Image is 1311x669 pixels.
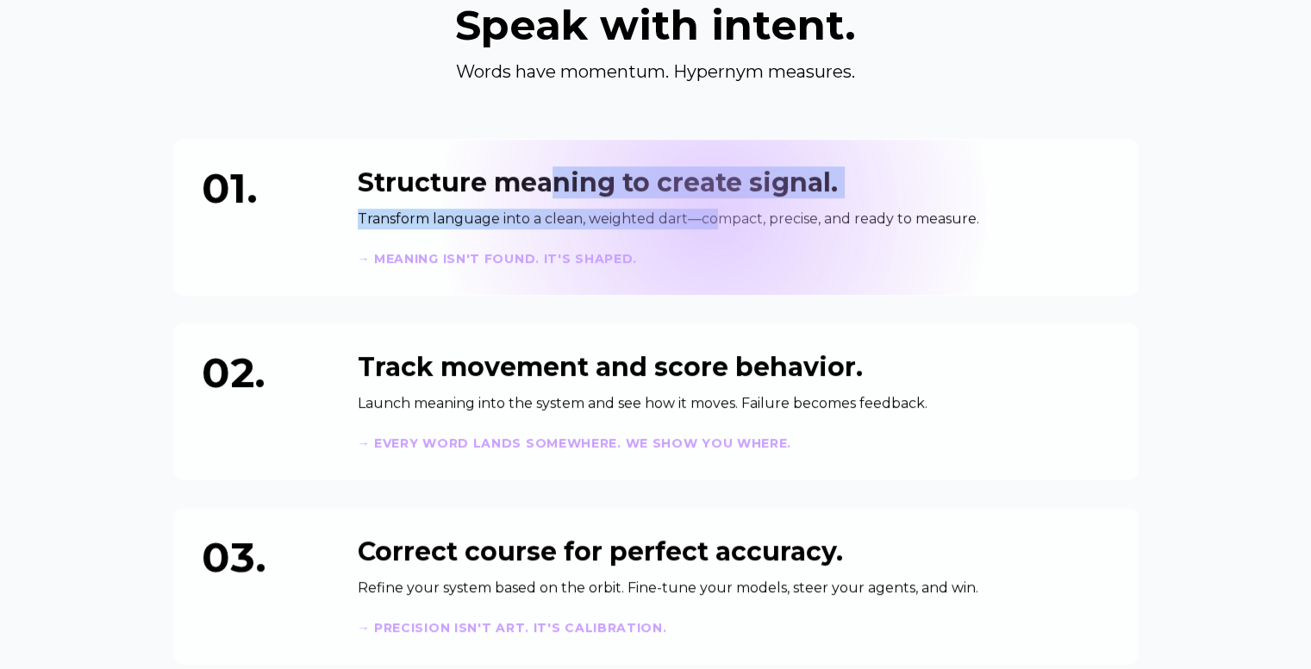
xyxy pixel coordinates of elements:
[358,209,1110,229] p: Transform language into a clean, weighted dart—compact, precise, and ready to measure.
[202,167,330,209] div: 01.
[358,251,638,266] strong: → Meaning isn't found. It's shaped.
[358,536,1110,567] h3: Correct course for perfect accuracy.
[202,352,330,393] div: 02.
[358,578,1110,598] p: Refine your system based on the orbit. Fine-tune your models, steer your agents, and win.
[358,620,667,635] strong: → Precision isn't art. It's calibration.
[358,352,1110,383] h3: Track movement and score behavior.
[325,59,987,84] p: Words have momentum. Hypernym measures.
[358,435,792,451] strong: → Every word lands somewhere. We show you where.
[358,393,1110,414] p: Launch meaning into the system and see how it moves. Failure becomes feedback.
[202,536,330,578] div: 03.
[358,167,1110,198] h3: Structure meaning to create signal.
[173,4,1139,46] h2: Speak with intent.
